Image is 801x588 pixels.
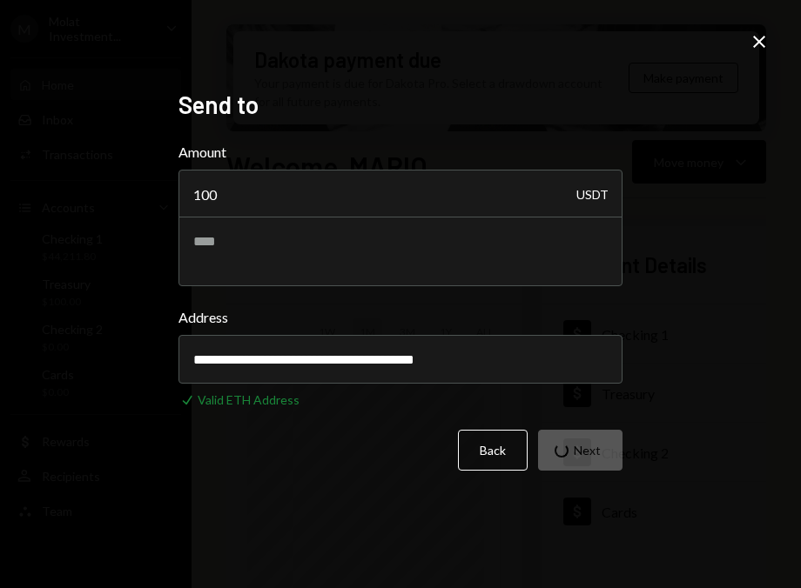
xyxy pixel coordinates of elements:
[198,391,300,409] div: Valid ETH Address
[178,142,623,163] label: Amount
[576,170,609,218] div: USDT
[178,88,623,122] h2: Send to
[178,170,623,218] input: Enter amount
[178,307,623,328] label: Address
[458,430,528,471] button: Back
